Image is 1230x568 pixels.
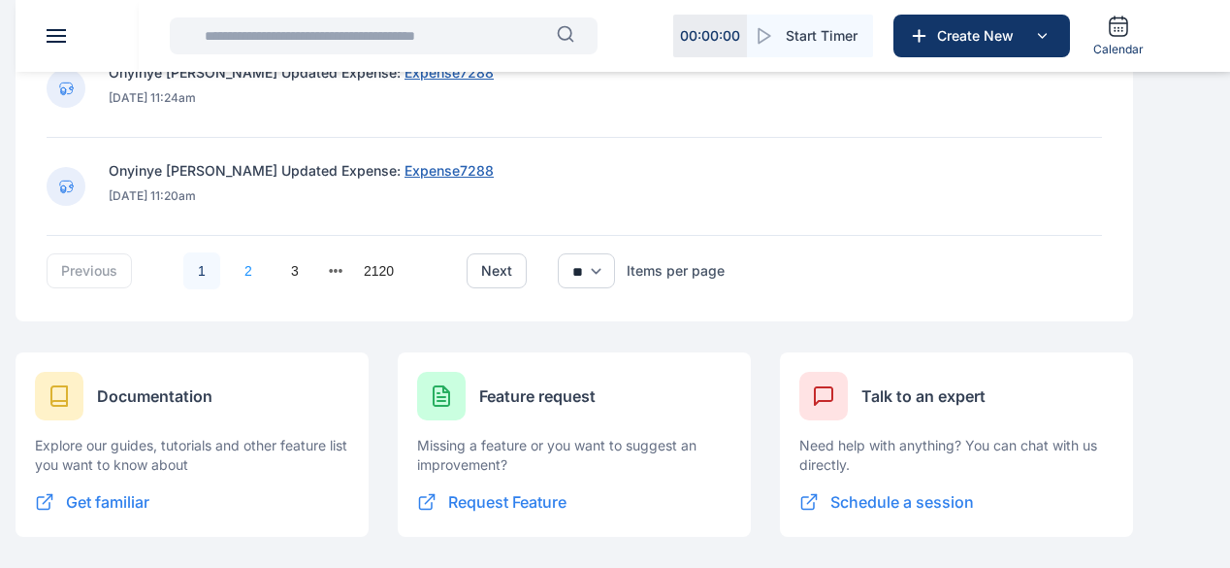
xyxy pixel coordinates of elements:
p: Missing a feature or you want to suggest an improvement? [417,436,731,475]
p: Talk to an expert [861,384,986,408]
a: Calendar [1085,7,1151,65]
li: 1 [182,251,221,290]
p: Onyinye [PERSON_NAME] Updated Expense: [109,63,494,83]
p: 00 : 00 : 00 [680,26,740,46]
a: Expense7288 [401,162,494,179]
button: Schedule a session [799,490,974,514]
button: Create New [893,15,1070,57]
p: Onyinye [PERSON_NAME] Updated Expense: [109,161,494,181]
li: 2 [229,251,268,290]
p: Explore our guides, tutorials and other feature list you want to know about [35,436,349,475]
button: Start Timer [747,15,873,57]
span: Expense7288 [405,64,494,81]
p: Feature request [479,384,596,408]
a: 3 [276,252,313,289]
p: [DATE] 11:20am [109,188,494,204]
p: Documentation [97,384,212,408]
div: Items per page [627,261,725,281]
p: [DATE] 11:24am [109,90,494,106]
span: Expense7288 [405,162,494,179]
a: 1 [183,252,220,289]
span: Request Feature [448,490,566,514]
button: next page [329,257,343,284]
li: 2120 [357,251,401,290]
span: Schedule a session [830,490,974,514]
span: Create New [929,26,1030,46]
button: Get familiar [35,490,149,514]
li: 上一页 [147,257,175,284]
li: 3 [275,251,314,290]
li: 向后 3 页 [322,257,349,284]
a: Expense7288 [401,64,494,81]
a: 2120 [358,252,400,289]
li: 下一页 [408,257,436,284]
span: Calendar [1093,42,1144,57]
a: 2 [230,252,267,289]
button: Request Feature [417,490,566,514]
button: previous [47,253,132,288]
span: Get familiar [66,490,149,514]
p: Need help with anything? You can chat with us directly. [799,436,1114,475]
span: Start Timer [786,26,858,46]
button: next [467,253,527,288]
